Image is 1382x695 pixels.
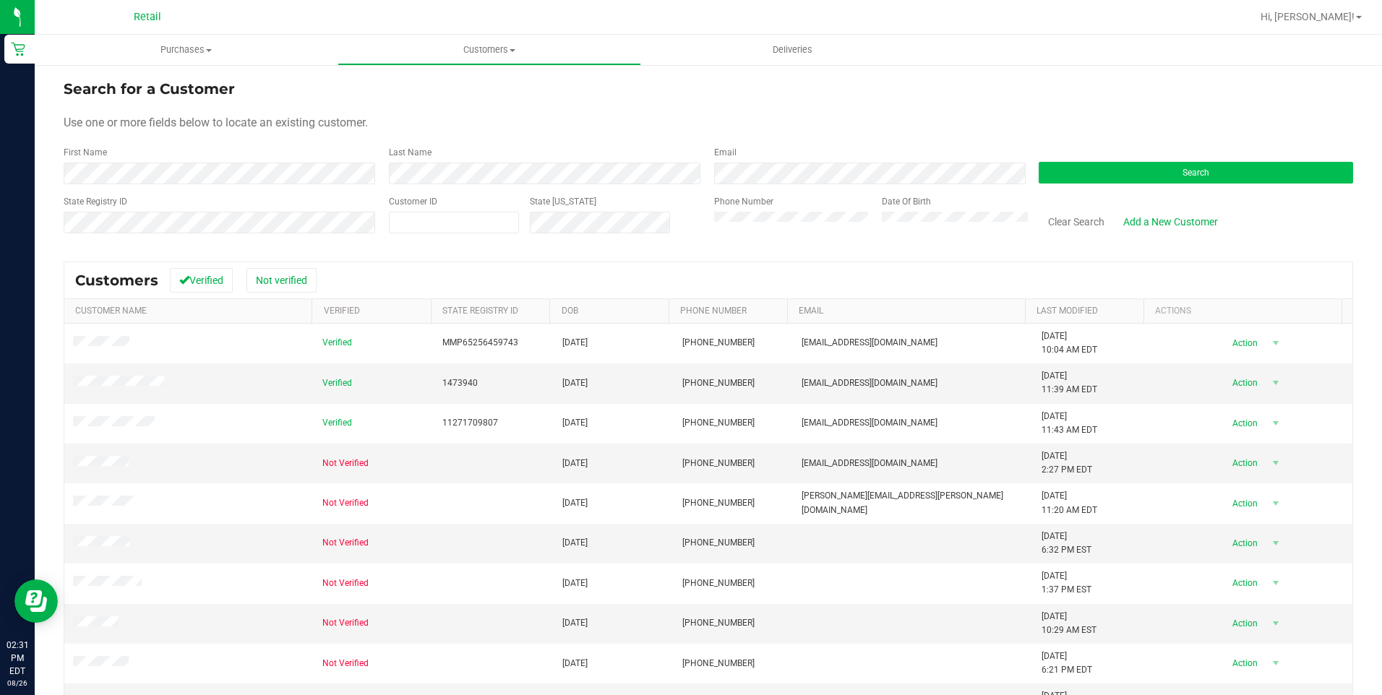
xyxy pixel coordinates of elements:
span: select [1267,613,1285,634]
span: [DATE] 6:32 PM EST [1042,530,1091,557]
span: Not Verified [322,616,369,630]
span: 11271709807 [442,416,498,430]
span: Search [1183,168,1209,178]
span: [DATE] 2:27 PM EDT [1042,449,1092,477]
span: [DATE] [562,496,588,510]
p: 08/26 [7,678,28,688]
a: Phone Number [680,306,747,316]
a: Deliveries [641,35,944,65]
span: [PHONE_NUMBER] [682,496,755,510]
span: [DATE] [562,657,588,670]
span: MMP65256459743 [442,336,518,350]
span: [DATE] 1:37 PM EST [1042,569,1091,597]
span: select [1267,573,1285,593]
span: [PHONE_NUMBER] [682,336,755,350]
label: First Name [64,146,107,159]
a: Customer Name [75,306,147,316]
span: [PHONE_NUMBER] [682,416,755,430]
span: Not Verified [322,496,369,510]
a: Email [799,306,823,316]
span: [EMAIL_ADDRESS][DOMAIN_NAME] [802,336,937,350]
span: [DATE] 6:21 PM EDT [1042,649,1092,677]
span: select [1267,413,1285,433]
span: select [1267,373,1285,393]
span: [PHONE_NUMBER] [682,457,755,470]
label: Phone Number [714,195,773,208]
span: [PERSON_NAME][EMAIL_ADDRESS][PERSON_NAME][DOMAIN_NAME] [802,489,1024,517]
span: select [1267,333,1285,353]
button: Search [1039,162,1353,184]
div: Actions [1155,306,1336,316]
span: Purchases [35,43,338,56]
span: [DATE] [562,416,588,430]
iframe: Resource center [14,579,58,623]
button: Clear Search [1039,210,1114,234]
span: Action [1220,413,1267,433]
span: [PHONE_NUMBER] [682,616,755,630]
span: select [1267,493,1285,514]
span: Action [1220,653,1267,673]
p: 02:31 PM EDT [7,639,28,678]
a: Customers [338,35,640,65]
span: Action [1220,453,1267,473]
label: Email [714,146,737,159]
inline-svg: Retail [11,42,25,56]
span: [DATE] 10:29 AM EST [1042,610,1096,637]
span: Verified [322,336,352,350]
span: [DATE] 11:20 AM EDT [1042,489,1097,517]
span: Customers [338,43,640,56]
a: DOB [562,306,578,316]
span: [EMAIL_ADDRESS][DOMAIN_NAME] [802,376,937,390]
a: Verified [324,306,360,316]
span: select [1267,453,1285,473]
label: State [US_STATE] [530,195,596,208]
span: Action [1220,333,1267,353]
span: [EMAIL_ADDRESS][DOMAIN_NAME] [802,416,937,430]
span: Action [1220,533,1267,553]
span: Action [1220,573,1267,593]
span: Customers [75,272,158,289]
a: Last Modified [1036,306,1098,316]
button: Not verified [246,268,317,293]
span: Action [1220,493,1267,514]
span: Not Verified [322,577,369,590]
span: [PHONE_NUMBER] [682,376,755,390]
span: [DATE] 10:04 AM EDT [1042,329,1097,357]
span: Search for a Customer [64,80,235,98]
label: Customer ID [389,195,437,208]
span: 1473940 [442,376,478,390]
span: [DATE] [562,577,588,590]
span: [PHONE_NUMBER] [682,657,755,670]
span: [DATE] 11:43 AM EDT [1042,410,1097,437]
span: [DATE] [562,336,588,350]
span: Not Verified [322,536,369,550]
span: select [1267,533,1285,553]
span: Use one or more fields below to locate an existing customer. [64,116,368,129]
span: [DATE] [562,376,588,390]
a: Add a New Customer [1114,210,1227,234]
span: Deliveries [753,43,832,56]
span: [DATE] [562,457,588,470]
span: Not Verified [322,457,369,470]
a: Purchases [35,35,338,65]
span: Verified [322,416,352,430]
label: State Registry ID [64,195,127,208]
span: Action [1220,613,1267,634]
span: [DATE] 11:39 AM EDT [1042,369,1097,397]
span: Verified [322,376,352,390]
span: [PHONE_NUMBER] [682,536,755,550]
span: Not Verified [322,657,369,670]
label: Date Of Birth [882,195,931,208]
span: [PHONE_NUMBER] [682,577,755,590]
span: [DATE] [562,616,588,630]
span: Retail [134,11,161,23]
button: Verified [170,268,233,293]
span: select [1267,653,1285,673]
span: [EMAIL_ADDRESS][DOMAIN_NAME] [802,457,937,470]
a: State Registry Id [442,306,518,316]
span: Hi, [PERSON_NAME]! [1261,11,1355,22]
span: [DATE] [562,536,588,550]
label: Last Name [389,146,432,159]
span: Action [1220,373,1267,393]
